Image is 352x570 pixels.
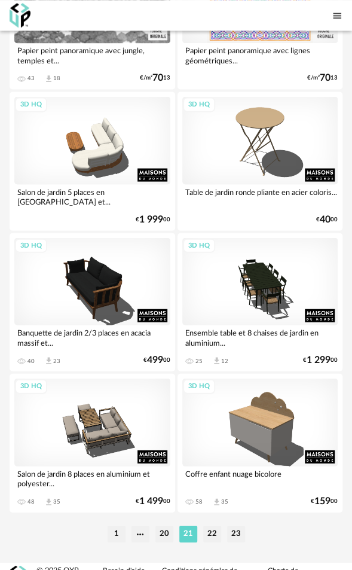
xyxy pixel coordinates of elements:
div: Salon de jardin 8 places en aluminium et polyester... [14,466,170,490]
div: 3D HQ [15,379,47,394]
div: Table de jardin ronde pliante en acier coloris... [182,184,338,208]
span: 1 499 [139,497,163,505]
div: 12 [221,357,228,364]
span: 70 [320,74,330,82]
div: 3D HQ [183,97,215,112]
a: 3D HQ Salon de jardin 8 places en aluminium et polyester... 48 Download icon 35 €1 49900 [10,373,175,512]
span: Download icon [44,356,53,365]
div: 3D HQ [183,379,215,394]
div: € 00 [143,356,170,364]
li: 20 [155,525,173,542]
div: Papier peint panoramique avec jungle, temples et... [14,43,170,67]
div: Salon de jardin 5 places en [GEOGRAPHIC_DATA] et... [14,184,170,208]
a: 3D HQ Table de jardin ronde pliante en acier coloris... €4000 [177,92,343,230]
li: 1 [108,525,126,542]
img: OXP [10,3,30,28]
div: € 00 [136,497,170,505]
span: Download icon [44,74,53,83]
div: € 00 [311,497,338,505]
div: €/m² 13 [307,74,338,82]
div: Papier peint panoramique avec lignes géométriques... [182,43,338,67]
div: Banquette de jardin 2/3 places en acacia massif et... [14,325,170,349]
span: Download icon [44,497,53,506]
div: €/m² 13 [140,74,170,82]
span: Menu icon [332,9,342,22]
li: 23 [227,525,245,542]
a: 3D HQ Banquette de jardin 2/3 places en acacia massif et... 40 Download icon 23 €49900 [10,233,175,371]
div: 3D HQ [183,238,215,253]
span: 1 299 [307,356,330,364]
div: € 00 [136,215,170,223]
span: 70 [152,74,163,82]
div: 48 [27,498,35,505]
div: 3D HQ [15,97,47,112]
li: 22 [203,525,221,542]
div: 35 [53,498,60,505]
a: 3D HQ Ensemble table et 8 chaises de jardin en aluminium... 25 Download icon 12 €1 29900 [177,233,343,371]
div: 58 [195,498,203,505]
div: 43 [27,75,35,82]
div: 18 [53,75,60,82]
div: € 00 [316,215,338,223]
div: Coffre enfant nuage bicolore [182,466,338,490]
span: Download icon [212,356,221,365]
li: 21 [179,525,197,542]
span: 499 [147,356,163,364]
div: 40 [27,357,35,364]
a: 3D HQ Coffre enfant nuage bicolore 58 Download icon 35 €15900 [177,373,343,512]
div: 35 [221,498,228,505]
div: 23 [53,357,60,364]
div: 3D HQ [15,238,47,253]
span: 40 [320,215,330,223]
div: € 00 [303,356,338,364]
div: Ensemble table et 8 chaises de jardin en aluminium... [182,325,338,349]
span: 159 [314,497,330,505]
a: 3D HQ Salon de jardin 5 places en [GEOGRAPHIC_DATA] et... €1 99900 [10,92,175,230]
span: 1 999 [139,215,163,223]
div: 25 [195,357,203,364]
span: Download icon [212,497,221,506]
